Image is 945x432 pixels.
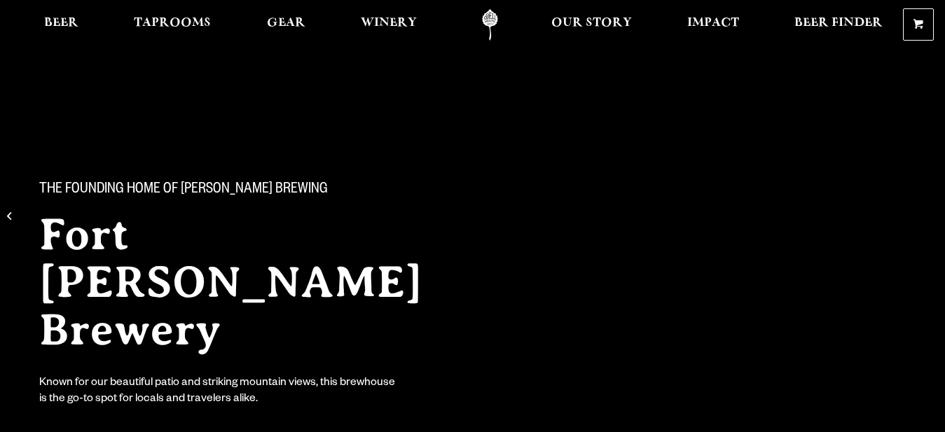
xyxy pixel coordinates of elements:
a: Beer Finder [785,9,892,41]
span: Winery [361,18,417,29]
span: Beer [44,18,78,29]
a: Winery [352,9,426,41]
div: Known for our beautiful patio and striking mountain views, this brewhouse is the go-to spot for l... [39,376,398,408]
span: Gear [267,18,305,29]
a: Odell Home [464,9,516,41]
a: Taprooms [125,9,220,41]
a: Our Story [542,9,641,41]
a: Impact [678,9,748,41]
h2: Fort [PERSON_NAME] Brewery [39,211,476,354]
span: Our Story [551,18,632,29]
a: Beer [35,9,88,41]
span: Beer Finder [794,18,883,29]
span: Taprooms [134,18,211,29]
span: Impact [687,18,739,29]
span: The Founding Home of [PERSON_NAME] Brewing [39,181,328,200]
a: Gear [258,9,315,41]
